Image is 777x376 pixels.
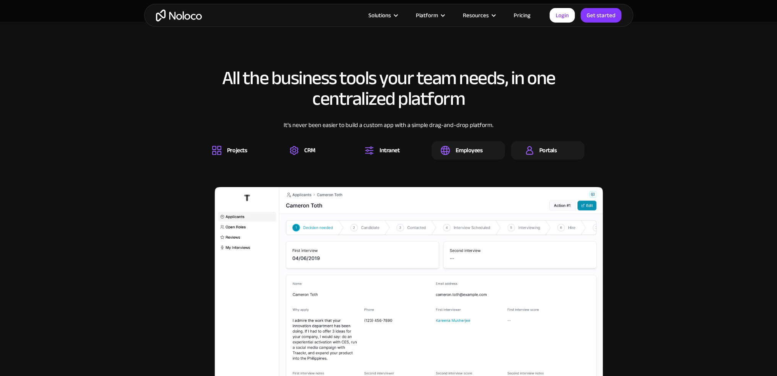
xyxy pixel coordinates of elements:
div: It’s never been easier to build a custom app with a simple drag-and-drop platform. [193,120,584,141]
a: Pricing [504,10,540,20]
div: Projects [227,146,247,155]
div: Platform [416,10,438,20]
div: Portals [539,146,557,155]
div: Employees [456,146,483,155]
div: Resources [463,10,489,20]
div: CRM [304,146,315,155]
a: Login [550,8,575,23]
div: Solutions [359,10,406,20]
a: home [156,10,202,21]
div: Intranet [380,146,399,155]
div: Solutions [368,10,391,20]
h2: All the business tools your team needs, in one centralized platform [193,68,584,109]
div: Platform [406,10,453,20]
a: Get started [581,8,621,23]
div: Resources [453,10,504,20]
